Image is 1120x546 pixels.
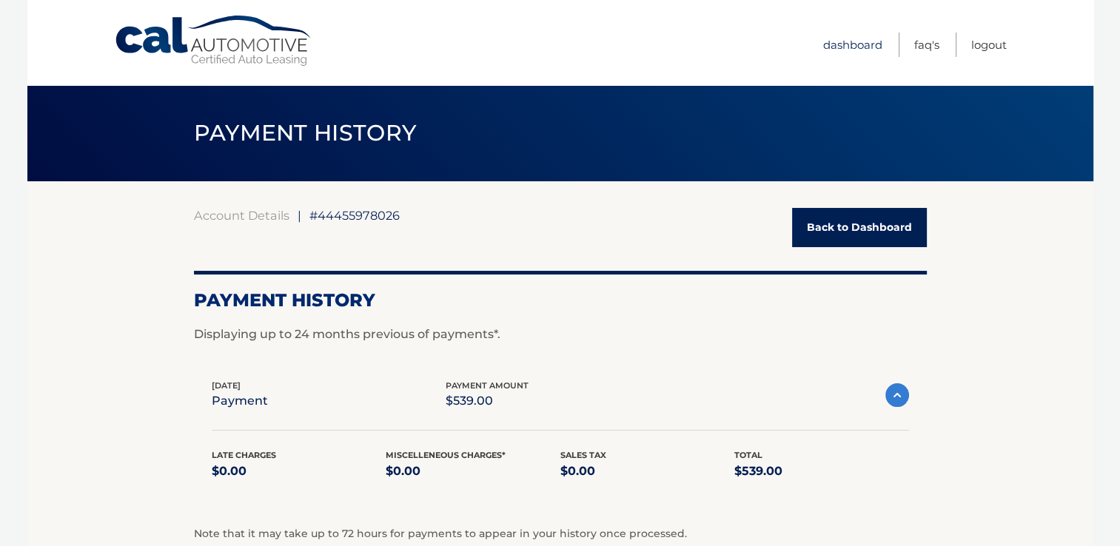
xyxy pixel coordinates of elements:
a: FAQ's [914,33,939,57]
p: $0.00 [212,461,386,482]
span: Sales Tax [560,450,606,460]
span: PAYMENT HISTORY [194,119,417,146]
p: Displaying up to 24 months previous of payments*. [194,326,927,343]
a: Back to Dashboard [792,208,927,247]
p: $539.00 [446,391,529,411]
h2: Payment History [194,289,927,311]
p: $0.00 [560,461,735,482]
p: $539.00 [734,461,909,482]
span: payment amount [446,380,529,391]
a: Logout [971,33,1007,57]
span: Late Charges [212,450,276,460]
img: accordion-active.svg [885,383,909,407]
a: Account Details [194,208,289,223]
span: Total [734,450,762,460]
p: $0.00 [386,461,560,482]
span: Miscelleneous Charges* [386,450,506,460]
span: #44455978026 [309,208,400,223]
a: Cal Automotive [114,15,314,67]
p: Note that it may take up to 72 hours for payments to appear in your history once processed. [194,525,927,543]
a: Dashboard [823,33,882,57]
span: | [298,208,301,223]
span: [DATE] [212,380,241,391]
p: payment [212,391,268,411]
